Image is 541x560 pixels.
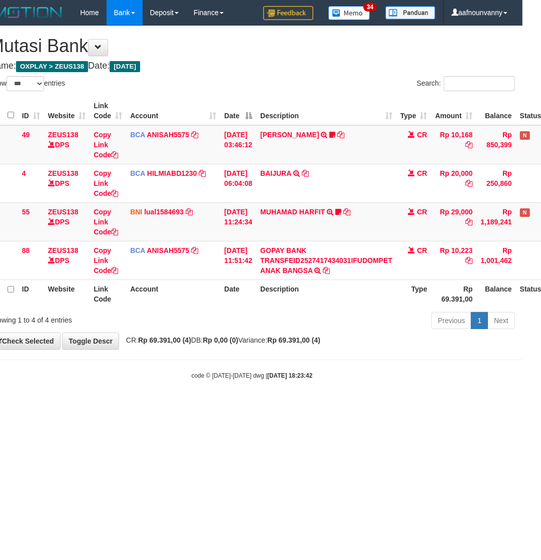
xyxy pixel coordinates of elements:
img: panduan.png [385,6,435,20]
td: Rp 10,223 [431,241,477,279]
td: Rp 850,399 [477,125,516,164]
strong: Rp 0,00 (0) [203,336,238,344]
a: Copy Link Code [94,246,118,274]
a: Toggle Descr [62,333,119,350]
select: Showentries [7,76,44,91]
th: Type: activate to sort column ascending [396,97,431,125]
a: ZEUS138 [48,169,79,177]
th: Website: activate to sort column ascending [44,97,90,125]
a: Copy Link Code [94,169,118,197]
a: Copy Link Code [94,208,118,236]
th: Link Code [90,279,126,308]
a: Copy MUHAMAD HARFIT to clipboard [343,208,350,216]
span: Has Note [520,131,530,140]
a: Copy INA PAUJANAH to clipboard [337,131,344,139]
td: Rp 29,000 [431,202,477,241]
a: Copy Link Code [94,131,118,159]
th: Account: activate to sort column ascending [126,97,220,125]
td: [DATE] 11:24:34 [220,202,256,241]
a: lual1584693 [144,208,184,216]
td: DPS [44,202,90,241]
span: CR [417,208,427,216]
span: CR: DB: Variance: [121,336,320,344]
a: Next [487,312,515,329]
th: Description: activate to sort column ascending [256,97,396,125]
a: Copy GOPAY BANK TRANSFEID2527417434031IFUDOMPET ANAK BANGSA to clipboard [323,266,330,274]
img: Button%20Memo.svg [328,6,370,20]
a: GOPAY BANK TRANSFEID2527417434031IFUDOMPET ANAK BANGSA [260,246,392,274]
a: Copy Rp 20,000 to clipboard [466,179,473,187]
strong: Rp 69.391,00 (4) [138,336,191,344]
a: ZEUS138 [48,246,79,254]
th: Date: activate to sort column descending [220,97,256,125]
td: Rp 20,000 [431,164,477,202]
a: [PERSON_NAME] [260,131,319,139]
th: Balance [477,279,516,308]
a: ZEUS138 [48,208,79,216]
a: ANISAH5575 [147,131,189,139]
a: Previous [431,312,471,329]
td: Rp 1,189,241 [477,202,516,241]
th: Amount: activate to sort column ascending [431,97,477,125]
a: BAIJURA [260,169,291,177]
span: 55 [22,208,30,216]
th: Link Code: activate to sort column ascending [90,97,126,125]
th: Type [396,279,431,308]
th: Description [256,279,396,308]
span: 49 [22,131,30,139]
span: CR [417,246,427,254]
th: ID: activate to sort column ascending [18,97,44,125]
label: Search: [417,76,515,91]
a: Copy lual1584693 to clipboard [186,208,193,216]
strong: [DATE] 18:23:42 [267,372,312,379]
a: Copy Rp 10,223 to clipboard [466,256,473,264]
span: CR [417,169,427,177]
td: [DATE] 11:51:42 [220,241,256,279]
th: Account [126,279,220,308]
a: 1 [471,312,488,329]
span: BCA [130,169,145,177]
a: HILMIABD1230 [147,169,197,177]
td: Rp 1,001,462 [477,241,516,279]
td: DPS [44,164,90,202]
a: Copy Rp 10,168 to clipboard [466,141,473,149]
th: Rp 69.391,00 [431,279,477,308]
th: ID [18,279,44,308]
a: MUHAMAD HARFIT [260,208,325,216]
th: Date [220,279,256,308]
th: Website [44,279,90,308]
a: Copy BAIJURA to clipboard [302,169,309,177]
a: Copy HILMIABD1230 to clipboard [199,169,206,177]
span: BCA [130,131,145,139]
td: [DATE] 03:46:12 [220,125,256,164]
td: DPS [44,241,90,279]
strong: Rp 69.391,00 (4) [267,336,320,344]
span: 34 [363,3,377,12]
span: [DATE] [110,61,140,72]
th: Balance [477,97,516,125]
td: Rp 10,168 [431,125,477,164]
a: Copy ANISAH5575 to clipboard [191,246,198,254]
span: Has Note [520,208,530,217]
a: ANISAH5575 [147,246,189,254]
a: Copy Rp 29,000 to clipboard [466,218,473,226]
span: BCA [130,246,145,254]
a: Copy ANISAH5575 to clipboard [191,131,198,139]
span: 88 [22,246,30,254]
td: [DATE] 06:04:08 [220,164,256,202]
input: Search: [444,76,515,91]
a: ZEUS138 [48,131,79,139]
span: OXPLAY > ZEUS138 [16,61,88,72]
td: Rp 250,860 [477,164,516,202]
img: Feedback.jpg [263,6,313,20]
span: BNI [130,208,142,216]
td: DPS [44,125,90,164]
small: code © [DATE]-[DATE] dwg | [192,372,313,379]
span: CR [417,131,427,139]
span: 4 [22,169,26,177]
